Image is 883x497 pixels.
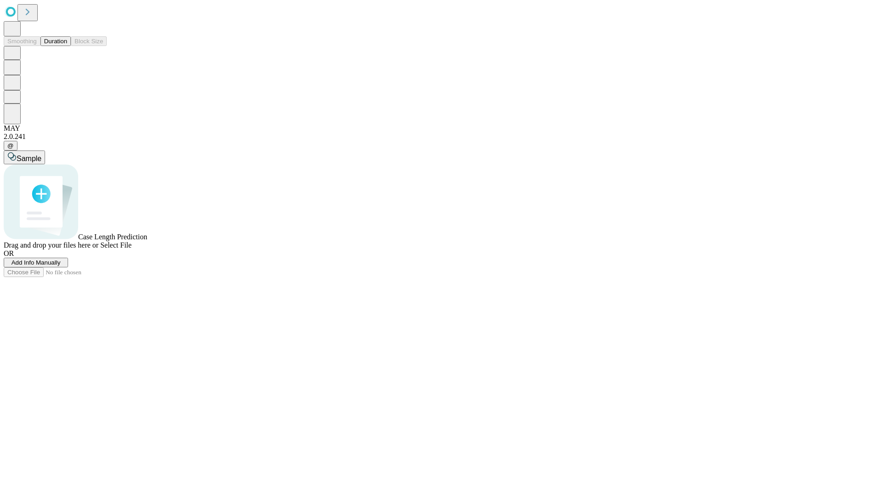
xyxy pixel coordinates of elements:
[4,150,45,164] button: Sample
[4,133,879,141] div: 2.0.241
[4,141,17,150] button: @
[7,142,14,149] span: @
[4,36,40,46] button: Smoothing
[4,241,98,249] span: Drag and drop your files here or
[4,249,14,257] span: OR
[11,259,61,266] span: Add Info Manually
[78,233,147,241] span: Case Length Prediction
[100,241,132,249] span: Select File
[4,124,879,133] div: MAY
[71,36,107,46] button: Block Size
[40,36,71,46] button: Duration
[17,155,41,162] span: Sample
[4,258,68,267] button: Add Info Manually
